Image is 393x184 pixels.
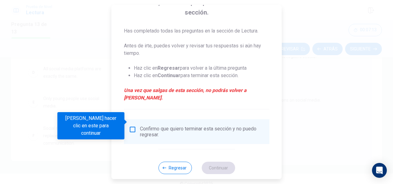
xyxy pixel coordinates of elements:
[372,163,387,178] div: Open Intercom Messenger
[124,87,269,102] em: Una vez que salgas de esta sección, no podrás volver a [PERSON_NAME].
[57,112,125,139] div: [PERSON_NAME] hacer clic en este para continuar
[158,162,192,174] button: Regresar
[129,126,136,133] span: Debes hacer clic en este para continuar
[124,42,269,57] p: Antes de irte, puedes volver y revisar tus respuestas si aún hay tiempo.
[158,65,180,71] strong: Regresar
[158,72,180,78] strong: Continuar
[134,72,269,79] li: Haz clic en para terminar esta sección.
[134,64,269,72] li: Haz clic en para volver a la última pregunta
[124,27,269,35] p: Has completado todas las preguntas en la sección de Lectura.
[201,162,235,174] button: Continuar
[140,126,264,138] div: Confirmo que quiero terminar esta sección y no puedo regresar.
